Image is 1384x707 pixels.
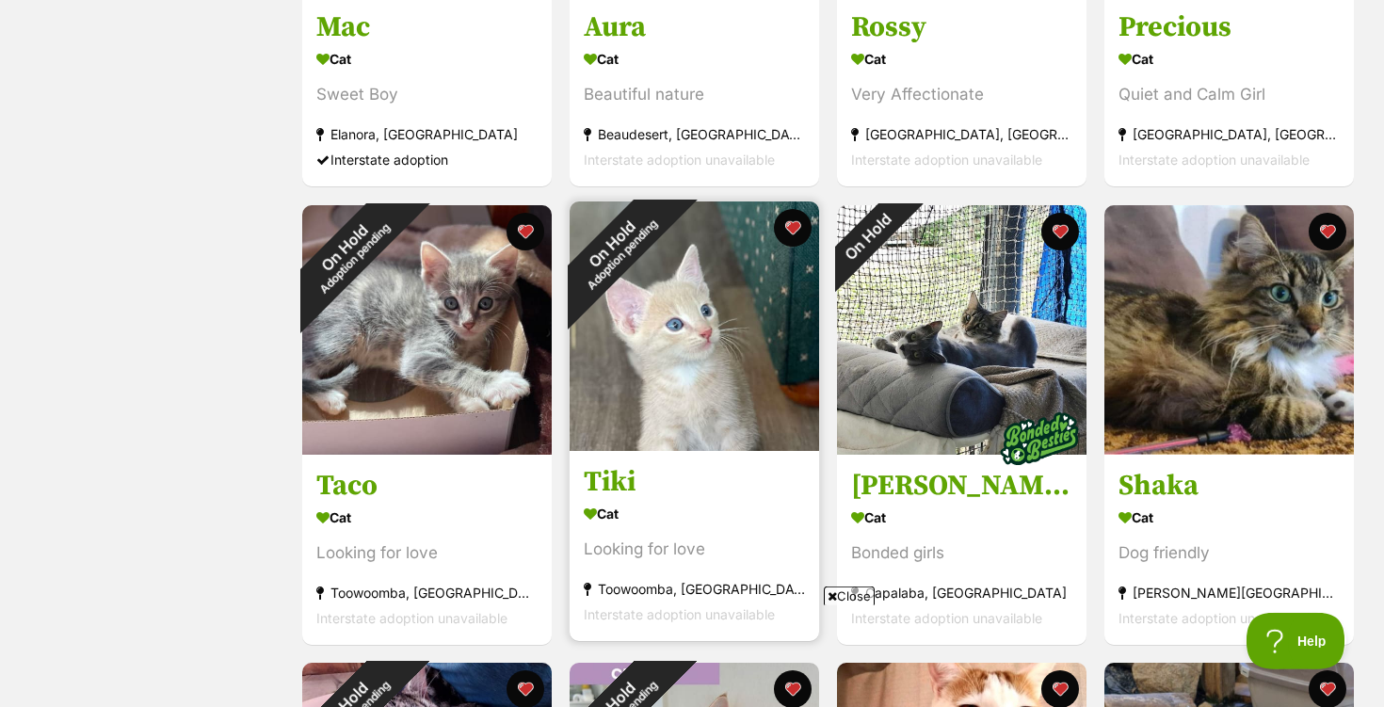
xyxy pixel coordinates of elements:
[584,537,805,562] div: Looking for love
[317,220,393,296] span: Adoption pending
[1118,540,1340,566] div: Dog friendly
[316,122,538,148] div: Elanora, [GEOGRAPHIC_DATA]
[851,46,1072,73] div: Cat
[824,586,875,605] span: Close
[316,148,538,173] div: Interstate adoption
[302,440,552,458] a: On HoldAdoption pending
[316,46,538,73] div: Cat
[584,122,805,148] div: Beaudesert, [GEOGRAPHIC_DATA]
[837,205,1086,455] img: Skippy & Lady
[1118,153,1310,169] span: Interstate adoption unavailable
[235,613,1149,698] iframe: Advertisement
[570,436,819,455] a: On HoldAdoption pending
[316,580,538,605] div: Toowoomba, [GEOGRAPHIC_DATA]
[316,468,538,504] h3: Taco
[1118,46,1340,73] div: Cat
[774,209,812,247] button: favourite
[851,468,1072,504] h3: [PERSON_NAME] & [DEMOGRAPHIC_DATA]
[837,440,1086,458] a: On Hold
[570,450,819,641] a: Tiki Cat Looking for love Toowoomba, [GEOGRAPHIC_DATA] Interstate adoption unavailable favourite
[1104,205,1354,455] img: Shaka
[851,580,1072,605] div: Capalaba, [GEOGRAPHIC_DATA]
[851,10,1072,46] h3: Rossy
[851,504,1072,531] div: Cat
[584,10,805,46] h3: Aura
[316,540,538,566] div: Looking for love
[851,122,1072,148] div: [GEOGRAPHIC_DATA], [GEOGRAPHIC_DATA]
[316,504,538,531] div: Cat
[570,201,819,451] img: Tiki
[992,392,1086,486] img: bonded besties
[813,181,924,292] div: On Hold
[1118,610,1310,626] span: Interstate adoption unavailable
[316,10,538,46] h3: Mac
[302,454,552,645] a: Taco Cat Looking for love Toowoomba, [GEOGRAPHIC_DATA] Interstate adoption unavailable favourite
[584,83,805,108] div: Beautiful nature
[302,205,552,455] img: Taco
[1247,613,1346,669] iframe: Help Scout Beacon - Open
[1118,468,1340,504] h3: Shaka
[584,576,805,602] div: Toowoomba, [GEOGRAPHIC_DATA]
[266,169,431,334] div: On Hold
[1041,213,1079,250] button: favourite
[1118,504,1340,531] div: Cat
[507,213,544,250] button: favourite
[1118,580,1340,605] div: [PERSON_NAME][GEOGRAPHIC_DATA], [GEOGRAPHIC_DATA]
[1118,122,1340,148] div: [GEOGRAPHIC_DATA], [GEOGRAPHIC_DATA]
[1104,454,1354,645] a: Shaka Cat Dog friendly [PERSON_NAME][GEOGRAPHIC_DATA], [GEOGRAPHIC_DATA] Interstate adoption unav...
[851,540,1072,566] div: Bonded girls
[534,166,699,330] div: On Hold
[584,153,775,169] span: Interstate adoption unavailable
[584,46,805,73] div: Cat
[837,454,1086,645] a: [PERSON_NAME] & [DEMOGRAPHIC_DATA] Cat Bonded girls Capalaba, [GEOGRAPHIC_DATA] Interstate adopti...
[1118,10,1340,46] h3: Precious
[851,153,1042,169] span: Interstate adoption unavailable
[851,83,1072,108] div: Very Affectionate
[584,500,805,527] div: Cat
[316,83,538,108] div: Sweet Boy
[1118,83,1340,108] div: Quiet and Calm Girl
[1309,213,1346,250] button: favourite
[584,464,805,500] h3: Tiki
[585,217,660,292] span: Adoption pending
